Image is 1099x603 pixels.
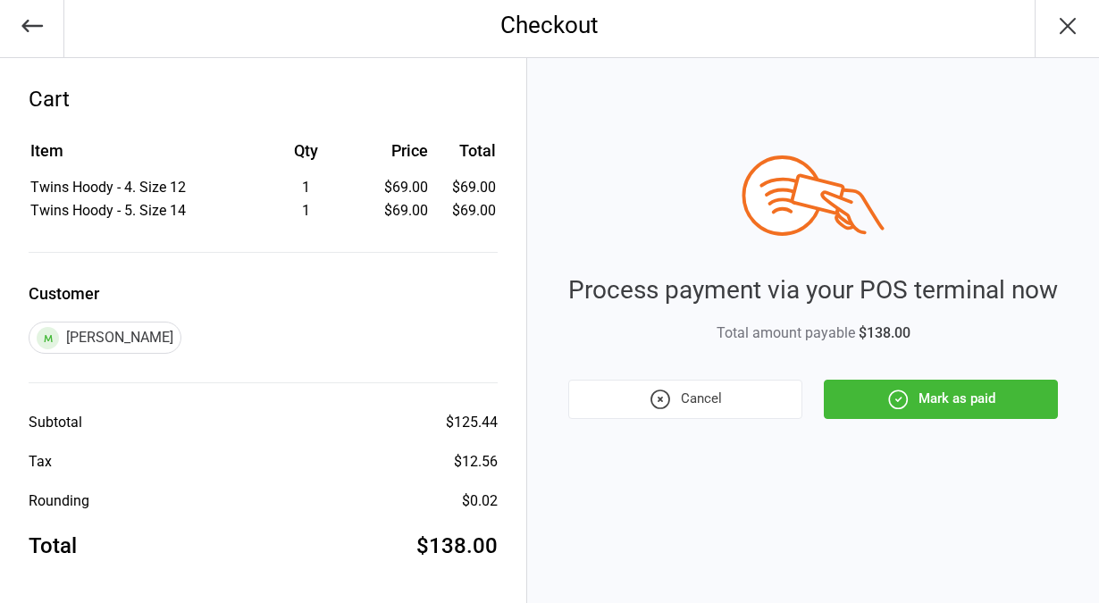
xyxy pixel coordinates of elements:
[435,200,497,222] td: $69.00
[435,138,497,175] th: Total
[29,83,498,115] div: Cart
[29,281,498,306] label: Customer
[824,380,1058,419] button: Mark as paid
[29,451,52,473] div: Tax
[365,138,428,163] div: Price
[859,324,910,341] span: $138.00
[462,490,498,512] div: $0.02
[250,138,363,175] th: Qty
[30,179,186,196] span: Twins Hoody - 4. Size 12
[29,412,82,433] div: Subtotal
[30,138,248,175] th: Item
[365,177,428,198] div: $69.00
[435,177,497,198] td: $69.00
[29,490,89,512] div: Rounding
[365,200,428,222] div: $69.00
[568,380,802,419] button: Cancel
[250,177,363,198] div: 1
[454,451,498,473] div: $12.56
[568,322,1058,344] div: Total amount payable
[568,272,1058,309] div: Process payment via your POS terminal now
[250,200,363,222] div: 1
[29,322,181,354] div: [PERSON_NAME]
[446,412,498,433] div: $125.44
[30,202,186,219] span: Twins Hoody - 5. Size 14
[416,530,498,562] div: $138.00
[29,530,77,562] div: Total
